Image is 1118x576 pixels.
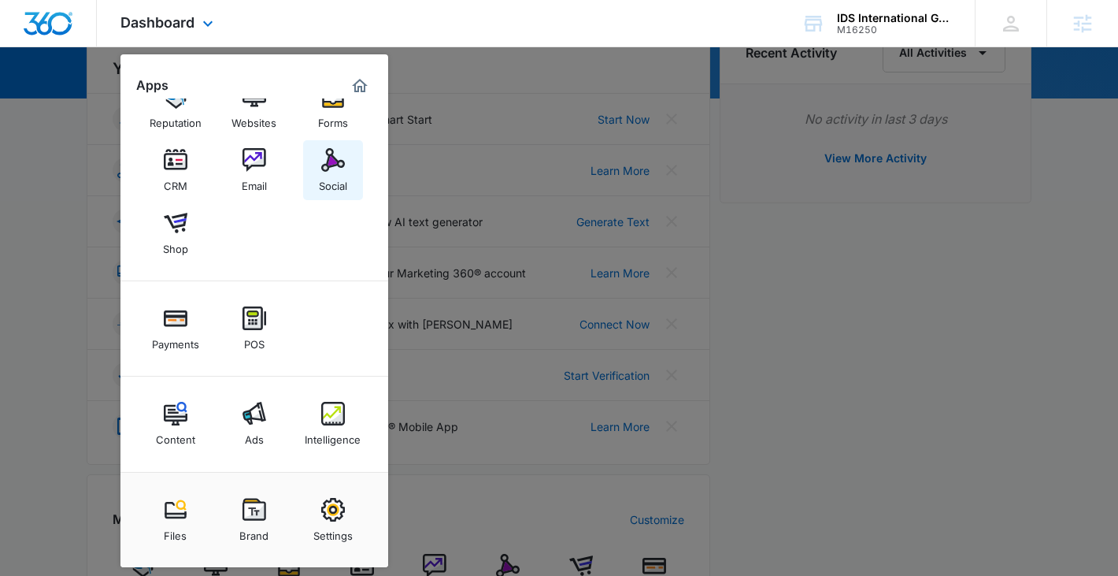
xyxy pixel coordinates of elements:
div: account id [837,24,952,35]
div: account name [837,12,952,24]
a: Email [224,140,284,200]
div: Settings [313,522,353,542]
a: Ads [224,394,284,454]
div: Intelligence [305,425,361,446]
div: Content [156,425,195,446]
span: Dashboard [120,14,194,31]
div: Ads [245,425,264,446]
a: Forms [303,77,363,137]
a: Files [146,490,205,550]
div: Domain: [DOMAIN_NAME] [41,41,173,54]
img: tab_domain_overview_orange.svg [43,91,55,104]
div: Domain Overview [60,93,141,103]
a: Websites [224,77,284,137]
a: Settings [303,490,363,550]
div: Keywords by Traffic [174,93,265,103]
div: Payments [152,330,199,351]
div: Social [319,172,347,192]
img: logo_orange.svg [25,25,38,38]
div: Email [242,172,267,192]
div: POS [244,330,265,351]
a: Shop [146,203,205,263]
div: Shop [163,235,188,255]
div: Websites [231,109,276,129]
a: Intelligence [303,394,363,454]
a: CRM [146,140,205,200]
div: Files [164,522,187,542]
a: POS [224,299,284,359]
img: website_grey.svg [25,41,38,54]
img: tab_keywords_by_traffic_grey.svg [157,91,169,104]
a: Marketing 360® Dashboard [347,73,372,98]
a: Payments [146,299,205,359]
h2: Apps [136,78,168,93]
a: Brand [224,490,284,550]
div: CRM [164,172,187,192]
a: Reputation [146,77,205,137]
div: Brand [239,522,268,542]
div: Reputation [150,109,202,129]
a: Social [303,140,363,200]
div: Forms [318,109,348,129]
div: v 4.0.25 [44,25,77,38]
a: Content [146,394,205,454]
